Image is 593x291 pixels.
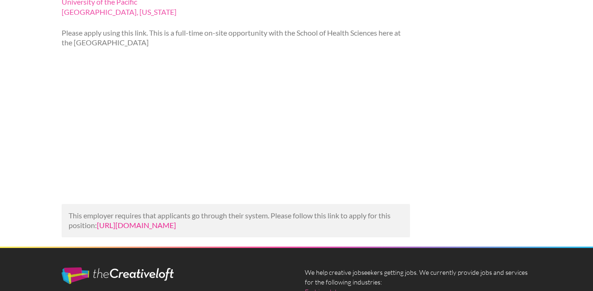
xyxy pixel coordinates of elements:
a: [URL][DOMAIN_NAME] [97,221,176,229]
span: [GEOGRAPHIC_DATA], [US_STATE] [62,7,410,17]
img: The Creative Loft [62,267,174,284]
p: Please apply using this link. This is a full-time on-site opportunity with the School of Health S... [62,28,410,48]
p: This employer requires that applicants go through their system. Please follow this link to apply ... [69,211,404,230]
